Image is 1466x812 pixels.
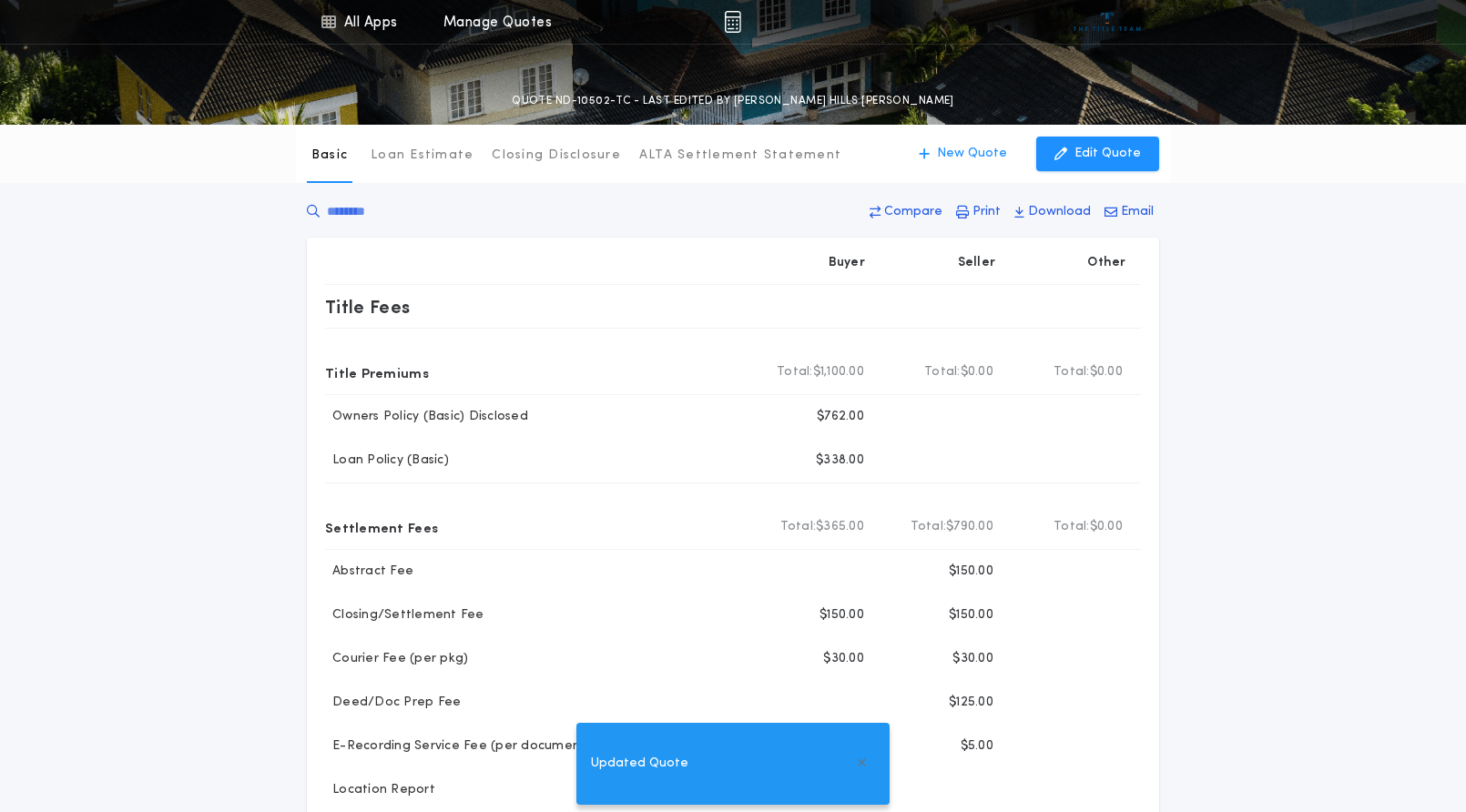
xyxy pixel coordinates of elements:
p: Download [1028,203,1091,221]
p: $150.00 [949,563,993,581]
p: $30.00 [952,650,993,668]
b: Total: [780,518,817,536]
button: New Quote [901,137,1025,171]
p: $125.00 [949,694,993,712]
span: $0.00 [1090,363,1123,381]
span: $365.00 [816,518,864,536]
span: $1,100.00 [813,363,864,381]
p: QUOTE ND-10502-TC - LAST EDITED BY [PERSON_NAME] HILLS [PERSON_NAME] [512,92,954,110]
p: $150.00 [949,606,993,624]
b: Total: [1054,518,1090,536]
button: Compare [864,196,948,228]
p: Courier Fee (per pkg) [325,650,468,668]
b: Total: [1054,363,1090,381]
button: Email [1099,196,1159,228]
p: Compare [884,203,942,221]
p: Other [1088,254,1126,272]
p: New Quote [937,145,1007,163]
b: Total: [777,363,813,381]
p: Seller [958,254,996,272]
p: $30.00 [823,650,864,668]
p: Closing/Settlement Fee [325,606,484,624]
p: Abstract Fee [325,563,413,581]
p: Title Fees [325,292,411,321]
span: $0.00 [1090,518,1123,536]
p: Edit Quote [1074,145,1141,163]
button: Print [951,196,1006,228]
p: Settlement Fees [325,513,438,542]
img: vs-icon [1074,13,1142,31]
p: Print [972,203,1001,221]
p: Email [1121,203,1154,221]
p: $762.00 [817,408,864,426]
button: Download [1009,196,1096,228]
p: $338.00 [816,452,864,470]
span: $0.00 [961,363,993,381]
p: Title Premiums [325,358,429,387]
p: Basic [311,147,348,165]
b: Total: [911,518,947,536]
p: Closing Disclosure [492,147,621,165]
p: Buyer [829,254,865,272]
p: ALTA Settlement Statement [639,147,841,165]
span: $790.00 [946,518,993,536]
b: Total: [924,363,961,381]
p: Deed/Doc Prep Fee [325,694,461,712]
p: Loan Policy (Basic) [325,452,449,470]
span: Updated Quote [591,754,688,774]
button: Edit Quote [1036,137,1159,171]
p: Owners Policy (Basic) Disclosed [325,408,528,426]
img: img [724,11,741,33]
p: $150.00 [820,606,864,624]
p: Loan Estimate [371,147,473,165]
